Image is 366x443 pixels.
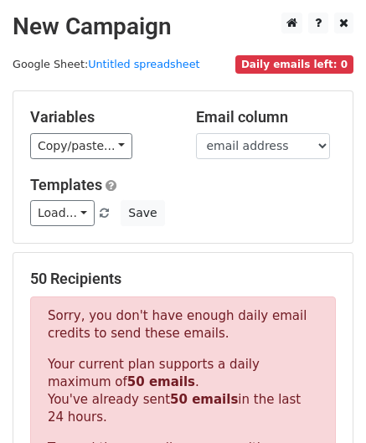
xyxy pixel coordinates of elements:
p: Your current plan supports a daily maximum of . You've already sent in the last 24 hours. [48,356,318,426]
h2: New Campaign [13,13,353,41]
a: Load... [30,200,95,226]
span: Daily emails left: 0 [235,55,353,74]
p: Sorry, you don't have enough daily email credits to send these emails. [48,307,318,343]
small: Google Sheet: [13,58,200,70]
h5: 50 Recipients [30,270,336,288]
button: Save [121,200,164,226]
strong: 50 emails [127,374,195,389]
a: Templates [30,176,102,193]
h5: Email column [196,108,337,126]
a: Untitled spreadsheet [88,58,199,70]
a: Daily emails left: 0 [235,58,353,70]
a: Copy/paste... [30,133,132,159]
h5: Variables [30,108,171,126]
strong: 50 emails [170,392,238,407]
iframe: Chat Widget [282,363,366,443]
